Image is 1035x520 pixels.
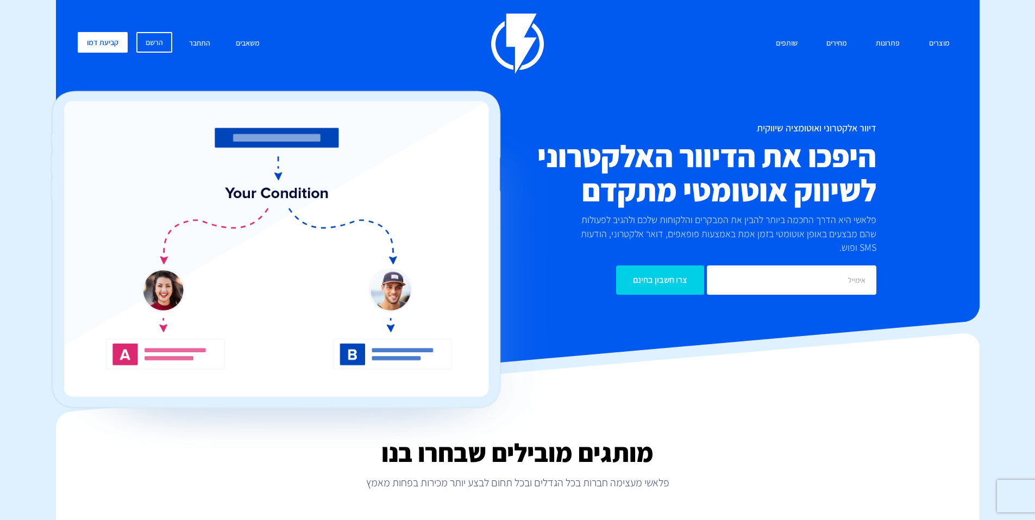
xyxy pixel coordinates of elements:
[56,439,980,467] h2: מותגים מובילים שבחרו בנו
[868,32,908,55] a: פתרונות
[818,32,855,55] a: מחירים
[453,139,876,207] h2: היפכו את הדיוור האלקטרוני לשיווק אוטומטי מתקדם
[228,32,268,55] a: משאבים
[921,32,958,55] a: מוצרים
[707,265,876,295] input: אימייל
[562,213,876,255] p: פלאשי היא הדרך החכמה ביותר להבין את המבקרים והלקוחות שלכם ולהגיב לפעולות שהם מבצעים באופן אוטומטי...
[181,32,218,55] a: התחבר
[768,32,806,55] a: שותפים
[56,475,980,490] p: פלאשי מעצימה חברות בכל הגדלים ובכל תחום לבצע יותר מכירות בפחות מאמץ
[136,32,172,53] a: הרשם
[453,123,876,134] h1: דיוור אלקטרוני ואוטומציה שיווקית
[616,265,704,295] input: צרו חשבון בחינם
[78,32,128,53] a: קביעת דמו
